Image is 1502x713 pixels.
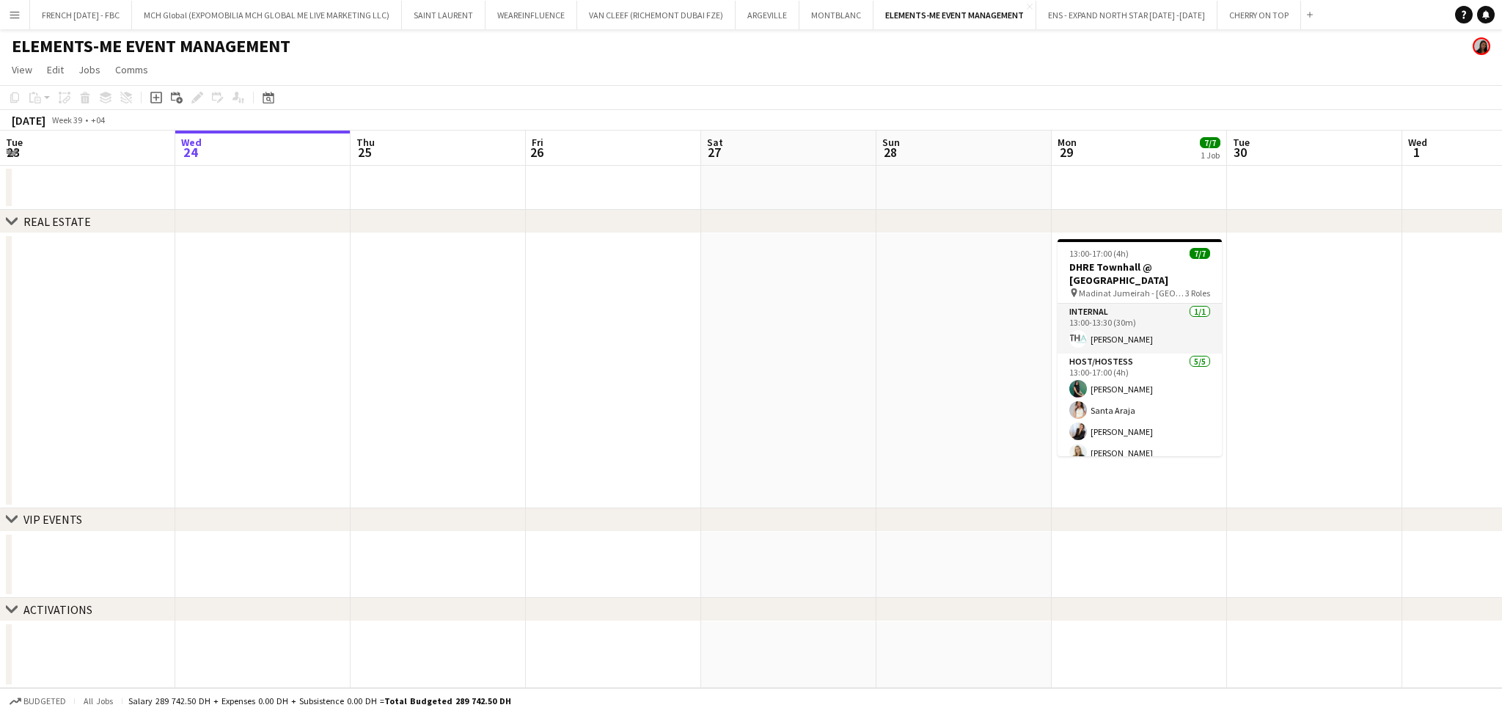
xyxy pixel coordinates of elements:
[181,136,202,149] span: Wed
[48,114,85,125] span: Week 39
[73,60,106,79] a: Jobs
[41,60,70,79] a: Edit
[128,695,511,706] div: Salary 289 742.50 DH + Expenses 0.00 DH + Subsistence 0.00 DH =
[736,1,799,29] button: ARGEVILLE
[402,1,486,29] button: SAINT LAURENT
[882,136,900,149] span: Sun
[12,63,32,76] span: View
[115,63,148,76] span: Comms
[23,214,91,229] div: REAL ESTATE
[1201,150,1220,161] div: 1 Job
[179,144,202,161] span: 24
[47,63,64,76] span: Edit
[1055,144,1077,161] span: 29
[4,144,23,161] span: 23
[577,1,736,29] button: VAN CLEEF (RICHEMONT DUBAI FZE)
[532,136,543,149] span: Fri
[91,114,105,125] div: +04
[132,1,402,29] button: MCH Global (EXPOMOBILIA MCH GLOBAL ME LIVE MARKETING LLC)
[354,144,375,161] span: 25
[1058,260,1222,287] h3: DHRE Townhall @ [GEOGRAPHIC_DATA]
[6,60,38,79] a: View
[12,35,290,57] h1: ELEMENTS-ME EVENT MANAGEMENT
[6,136,23,149] span: Tue
[530,144,543,161] span: 26
[109,60,154,79] a: Comms
[1058,304,1222,354] app-card-role: Internal1/113:00-13:30 (30m)[PERSON_NAME]
[7,693,68,709] button: Budgeted
[1233,136,1250,149] span: Tue
[873,1,1036,29] button: ELEMENTS-ME EVENT MANAGEMENT
[705,144,723,161] span: 27
[1036,1,1217,29] button: ENS - EXPAND NORTH STAR [DATE] -[DATE]
[1069,248,1129,259] span: 13:00-17:00 (4h)
[23,602,92,617] div: ACTIVATIONS
[12,113,45,128] div: [DATE]
[23,512,82,527] div: VIP EVENTS
[486,1,577,29] button: WEAREINFLUENCE
[1473,37,1490,55] app-user-avatar: Sara Mendhao
[1217,1,1301,29] button: CHERRY ON TOP
[1190,248,1210,259] span: 7/7
[78,63,100,76] span: Jobs
[1058,239,1222,456] app-job-card: 13:00-17:00 (4h)7/7DHRE Townhall @ [GEOGRAPHIC_DATA] Madinat Jumeirah - [GEOGRAPHIC_DATA]3 RolesI...
[1200,137,1220,148] span: 7/7
[23,696,66,706] span: Budgeted
[799,1,873,29] button: MONTBLANC
[1406,144,1427,161] span: 1
[81,695,116,706] span: All jobs
[384,695,511,706] span: Total Budgeted 289 742.50 DH
[880,144,900,161] span: 28
[707,136,723,149] span: Sat
[1408,136,1427,149] span: Wed
[1079,288,1185,299] span: Madinat Jumeirah - [GEOGRAPHIC_DATA]
[1058,354,1222,489] app-card-role: Host/Hostess5/513:00-17:00 (4h)[PERSON_NAME]Santa Araja[PERSON_NAME][PERSON_NAME]
[1058,136,1077,149] span: Mon
[30,1,132,29] button: FRENCH [DATE] - FBC
[1231,144,1250,161] span: 30
[1185,288,1210,299] span: 3 Roles
[356,136,375,149] span: Thu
